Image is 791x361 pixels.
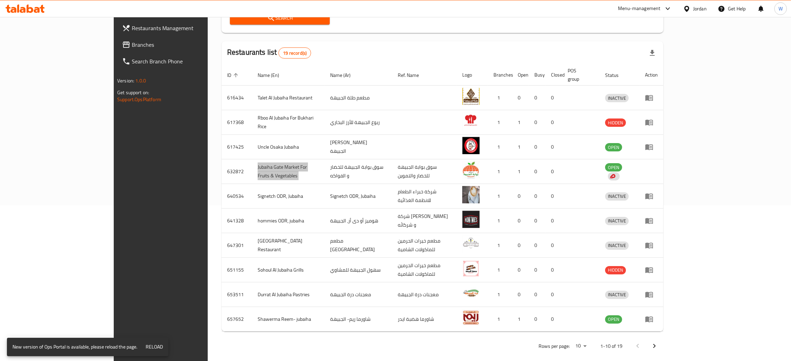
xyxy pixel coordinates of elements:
[325,184,392,209] td: Signetch ODR, Jubaiha
[132,41,240,49] span: Branches
[545,258,562,282] td: 0
[605,217,629,225] span: INACTIVE
[529,86,545,110] td: 0
[227,47,311,59] h2: Restaurants list
[605,266,626,274] div: HIDDEN
[512,209,529,233] td: 0
[230,12,330,25] button: Search
[545,135,562,159] td: 0
[512,110,529,135] td: 1
[545,110,562,135] td: 0
[117,95,161,104] a: Support.OpsPlatform
[325,110,392,135] td: ربوع الجبيهة للأرز البخاري
[278,47,311,59] div: Total records count
[512,258,529,282] td: 0
[488,233,512,258] td: 1
[644,45,661,61] div: Export file
[568,67,591,83] span: POS group
[573,341,589,351] div: Rows per page:
[117,53,246,70] a: Search Branch Phone
[392,258,457,282] td: مطعم خيرات الحرمين للماكولات الشامية
[545,233,562,258] td: 0
[605,94,629,102] span: INACTIVE
[512,233,529,258] td: 0
[600,342,622,351] p: 1-10 of 19
[693,5,707,12] div: Jordan
[545,86,562,110] td: 0
[529,233,545,258] td: 0
[325,135,392,159] td: [PERSON_NAME] الجبيهة
[392,184,457,209] td: شركة خبراء الطعام للانظمة الغذائية
[605,315,622,323] span: OPEN
[462,235,480,253] img: Jubaiha Palace Restaurant
[392,282,457,307] td: معجنات درة الجبيهة
[252,184,325,209] td: Signetch ODR, Jubaiha
[252,258,325,282] td: Sohoul Al Jubaiha Grills
[512,135,529,159] td: 1
[646,338,663,354] button: Next page
[488,64,512,86] th: Branches
[222,64,663,332] table: enhanced table
[529,110,545,135] td: 0
[258,71,288,79] span: Name (En)
[135,76,146,85] span: 1.0.0
[117,88,149,97] span: Get support on:
[330,71,360,79] span: Name (Ar)
[529,258,545,282] td: 0
[529,209,545,233] td: 0
[529,135,545,159] td: 0
[545,184,562,209] td: 0
[252,233,325,258] td: [GEOGRAPHIC_DATA] Restaurant
[605,143,622,151] span: OPEN
[545,159,562,184] td: 0
[235,14,325,23] span: Search
[462,309,480,326] img: Shawerma Reem- jubaiha
[529,184,545,209] td: 0
[252,135,325,159] td: Uncle Osaka Jubaiha
[462,137,480,154] img: Uncle Osaka Jubaiha
[488,110,512,135] td: 1
[488,307,512,332] td: 1
[539,342,570,351] p: Rows per page:
[545,64,562,86] th: Closed
[488,282,512,307] td: 1
[392,233,457,258] td: مطعم خيرات الحرمين للماكولات الشامية
[227,71,240,79] span: ID
[325,307,392,332] td: شاورما ريم- الجبيهة
[618,5,661,13] div: Menu-management
[462,260,480,277] img: Sohoul Al Jubaiha Grills
[529,282,545,307] td: 0
[488,135,512,159] td: 1
[252,159,325,184] td: Jubaiha Gate Market For Fruits & Vegetables
[398,71,428,79] span: Ref. Name
[605,143,622,151] div: OPEN
[252,86,325,110] td: Talet Al Jubaiha Restaurant
[12,340,137,354] div: New version of Ops Portal is available, please reload the page.
[609,173,616,179] img: delivery hero logo
[488,159,512,184] td: 1
[605,291,629,299] div: INACTIVE
[545,307,562,332] td: 0
[132,57,240,65] span: Search Branch Phone
[462,211,480,228] img: hommies ODR, jubaiha
[512,282,529,307] td: 0
[779,5,783,12] span: W
[252,110,325,135] td: Rboo Al Jubaiha For Bukhari Rice
[512,184,529,209] td: 0
[279,50,311,56] span: 19 record(s)
[462,284,480,302] img: Durrat Al Jubaiha Pastries
[457,64,488,86] th: Logo
[488,86,512,110] td: 1
[605,241,629,250] div: INACTIVE
[325,159,392,184] td: سوق بوابة الجبيهة للخضار و الفواكه
[605,119,626,127] span: HIDDEN
[146,343,163,351] span: Reload
[462,161,480,179] img: Jubaiha Gate Market For Fruits & Vegetables
[608,172,620,180] div: Indicates that the vendor menu management has been moved to DH Catalog service
[325,209,392,233] td: هوميز أو دى أر، الجبيهة
[545,282,562,307] td: 0
[605,266,626,274] span: HIDDEN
